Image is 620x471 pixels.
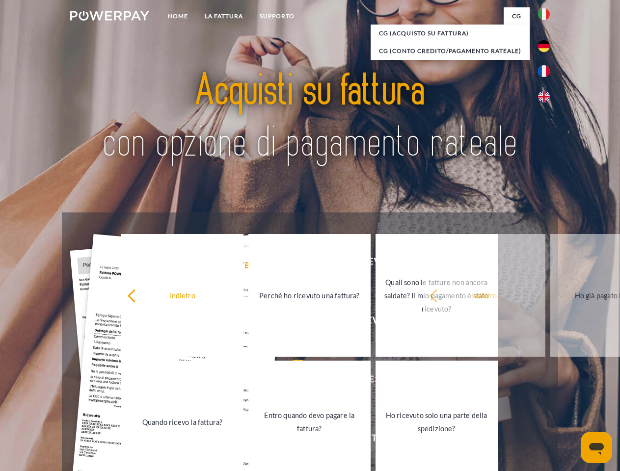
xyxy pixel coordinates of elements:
[251,7,303,25] a: Supporto
[254,288,365,302] div: Perché ho ricevuto una fattura?
[371,42,530,60] a: CG (Conto Credito/Pagamento rateale)
[70,11,149,21] img: logo-powerpay-white.svg
[127,415,238,428] div: Quando ricevo la fattura?
[254,409,365,435] div: Entro quando devo pagare la fattura?
[376,234,498,357] a: Quali sono le fatture non ancora saldate? Il mio pagamento è stato ricevuto?
[538,91,550,103] img: en
[429,288,539,302] div: indietro
[371,25,530,42] a: CG (Acquisto su fattura)
[504,7,530,25] a: CG
[581,432,612,463] iframe: Pulsante per aprire la finestra di messaggistica
[127,288,238,302] div: indietro
[381,275,492,315] div: Quali sono le fatture non ancora saldate? Il mio pagamento è stato ricevuto?
[196,7,251,25] a: LA FATTURA
[381,409,492,435] div: Ho ricevuto solo una parte della spedizione?
[160,7,196,25] a: Home
[538,8,550,20] img: it
[538,40,550,52] img: de
[94,47,526,188] img: title-powerpay_it.svg
[538,65,550,77] img: fr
